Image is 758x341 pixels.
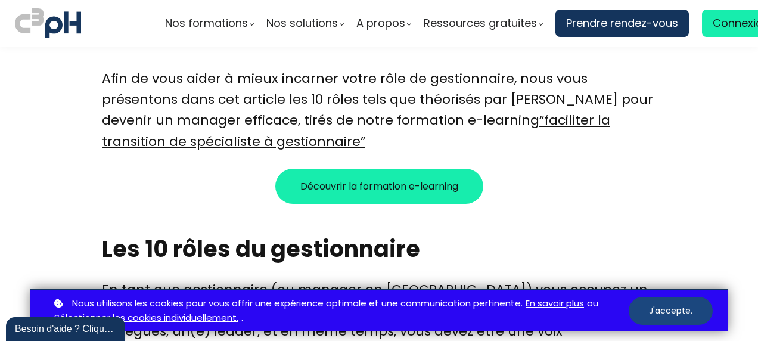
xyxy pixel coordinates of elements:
img: logo C3PH [15,6,81,41]
iframe: chat widget [6,315,128,341]
span: Découvrir la formation e-learning [300,179,458,194]
a: Sélectionner les cookies individuellement. [54,311,238,325]
p: ou . [51,296,629,326]
button: J'accepte. [629,297,713,325]
span: Nous utilisons les cookies pour vous offrir une expérience optimale et une communication pertinente. [72,296,523,311]
h2: Les 10 rôles du gestionnaire [102,234,656,264]
a: En savoir plus [526,296,584,311]
div: Afin de vous aider à mieux incarner votre rôle de gestionnaire, nous vous présentons dans cet art... [102,68,656,152]
button: Découvrir la formation e-learning [275,169,483,204]
span: Prendre rendez-vous [566,14,678,32]
a: Prendre rendez-vous [555,10,689,37]
span: Ressources gratuites [424,14,537,32]
a: “faciliter la transition de spécialiste à gestionnaire” [102,111,610,150]
span: A propos [356,14,405,32]
span: Nos solutions [266,14,338,32]
span: Nos formations [165,14,248,32]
